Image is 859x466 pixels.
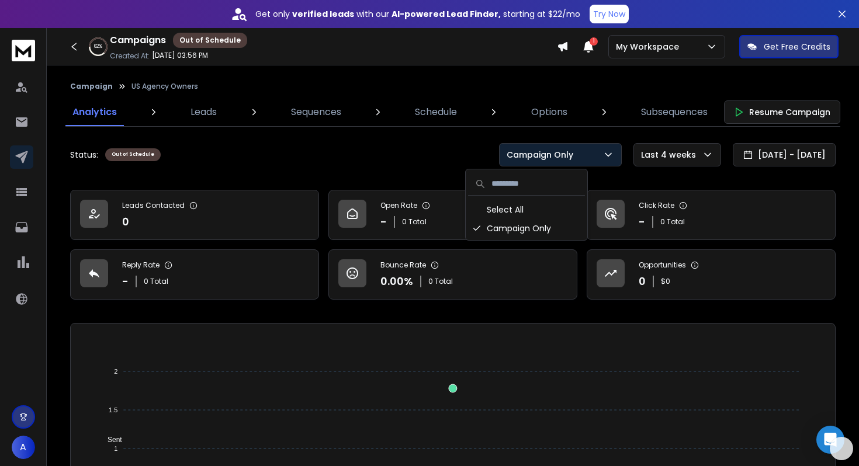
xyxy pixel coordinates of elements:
[109,406,117,413] tspan: 1.5
[402,217,427,227] p: 0 Total
[428,277,453,286] p: 0 Total
[380,214,387,230] p: -
[593,8,625,20] p: Try Now
[144,277,168,286] p: 0 Total
[639,260,686,270] p: Opportunities
[660,217,685,227] p: 0 Total
[131,82,198,91] p: US Agency Owners
[110,51,150,61] p: Created At:
[507,149,578,161] p: Campaign Only
[190,105,217,119] p: Leads
[641,149,701,161] p: Last 4 weeks
[380,260,426,270] p: Bounce Rate
[661,277,670,286] p: $ 0
[291,105,341,119] p: Sequences
[12,40,35,61] img: logo
[816,426,844,454] div: Open Intercom Messenger
[114,445,117,452] tspan: 1
[94,43,102,50] p: 62 %
[468,219,585,238] div: Campaign Only
[152,51,208,60] p: [DATE] 03:56 PM
[639,201,674,210] p: Click Rate
[468,200,585,219] div: Select All
[72,105,117,119] p: Analytics
[110,33,166,47] h1: Campaigns
[415,105,457,119] p: Schedule
[114,368,117,375] tspan: 2
[590,37,598,46] span: 1
[99,436,122,444] span: Sent
[12,436,35,459] span: A
[392,8,501,20] strong: AI-powered Lead Finder,
[70,149,98,161] p: Status:
[641,105,708,119] p: Subsequences
[639,214,645,230] p: -
[733,143,836,166] button: [DATE] - [DATE]
[122,260,160,270] p: Reply Rate
[380,201,417,210] p: Open Rate
[724,100,840,124] button: Resume Campaign
[122,214,129,230] p: 0
[122,273,129,290] p: -
[122,201,185,210] p: Leads Contacted
[639,273,646,290] p: 0
[531,105,567,119] p: Options
[616,41,684,53] p: My Workspace
[70,82,113,91] button: Campaign
[255,8,580,20] p: Get only with our starting at $22/mo
[380,273,413,290] p: 0.00 %
[173,33,247,48] div: Out of Schedule
[764,41,830,53] p: Get Free Credits
[292,8,354,20] strong: verified leads
[105,148,161,161] div: Out of Schedule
